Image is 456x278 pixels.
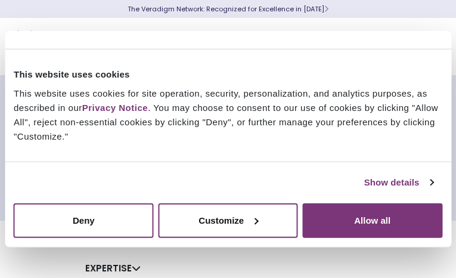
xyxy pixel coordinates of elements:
button: Deny [14,203,154,237]
a: Expertise [85,262,141,274]
button: Allow all [302,203,442,237]
div: This website uses cookies [14,67,442,82]
a: Privacy Notice [82,102,148,112]
img: Veradigm logo [9,27,152,66]
div: This website uses cookies for site operation, security, personalization, and analytics purposes, ... [14,86,442,143]
span: Learn More [324,4,328,14]
button: Customize [158,203,298,237]
a: The Veradigm Network: Recognized for Excellence in [DATE]Learn More [128,4,328,14]
a: Show details [364,175,433,190]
